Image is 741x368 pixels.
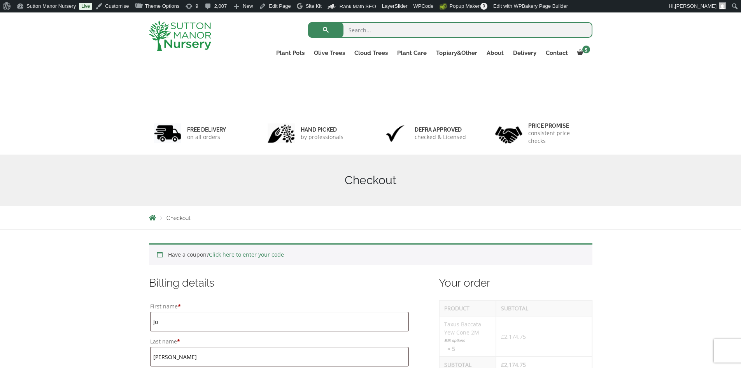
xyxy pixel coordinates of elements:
[431,48,482,58] a: Topiary&Other
[415,133,466,141] p: checked & Licensed
[272,48,309,58] a: Plant Pots
[528,129,587,145] p: consistent price checks
[149,173,592,187] h1: Checkout
[508,48,541,58] a: Delivery
[582,46,590,53] span: 5
[187,126,226,133] h6: FREE DELIVERY
[149,276,410,290] h3: Billing details
[439,276,592,290] h3: Your order
[415,126,466,133] h6: Defra approved
[306,3,322,9] span: Site Kit
[149,215,592,221] nav: Breadcrumbs
[675,3,716,9] span: [PERSON_NAME]
[528,122,587,129] h6: Price promise
[79,3,92,10] a: Live
[268,123,295,143] img: 2.jpg
[541,48,573,58] a: Contact
[154,123,181,143] img: 1.jpg
[340,4,376,9] span: Rank Math SEO
[209,251,284,258] a: Click here to enter your code
[350,48,392,58] a: Cloud Trees
[382,123,409,143] img: 3.jpg
[301,133,343,141] p: by professionals
[482,48,508,58] a: About
[480,3,487,10] span: 0
[187,133,226,141] p: on all orders
[149,20,211,51] img: logo
[573,48,592,58] a: 5
[150,301,409,312] label: First name
[301,126,343,133] h6: hand picked
[309,48,350,58] a: Olive Trees
[149,243,592,265] div: Have a coupon?
[166,215,191,221] span: Checkout
[308,22,592,38] input: Search...
[495,121,522,145] img: 4.jpg
[150,336,409,347] label: Last name
[392,48,431,58] a: Plant Care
